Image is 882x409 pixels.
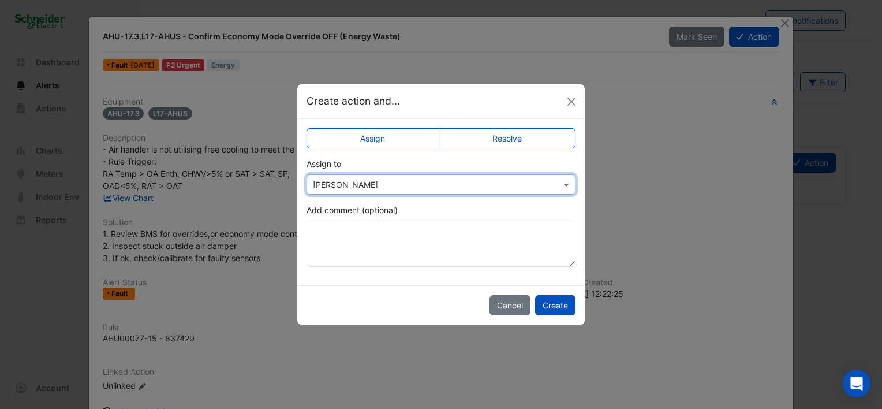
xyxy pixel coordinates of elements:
[307,128,439,148] label: Assign
[535,295,575,315] button: Create
[307,158,341,170] label: Assign to
[307,204,398,216] label: Add comment (optional)
[489,295,530,315] button: Cancel
[843,370,870,397] div: Open Intercom Messenger
[563,93,580,110] button: Close
[439,128,576,148] label: Resolve
[307,94,400,109] h5: Create action and...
